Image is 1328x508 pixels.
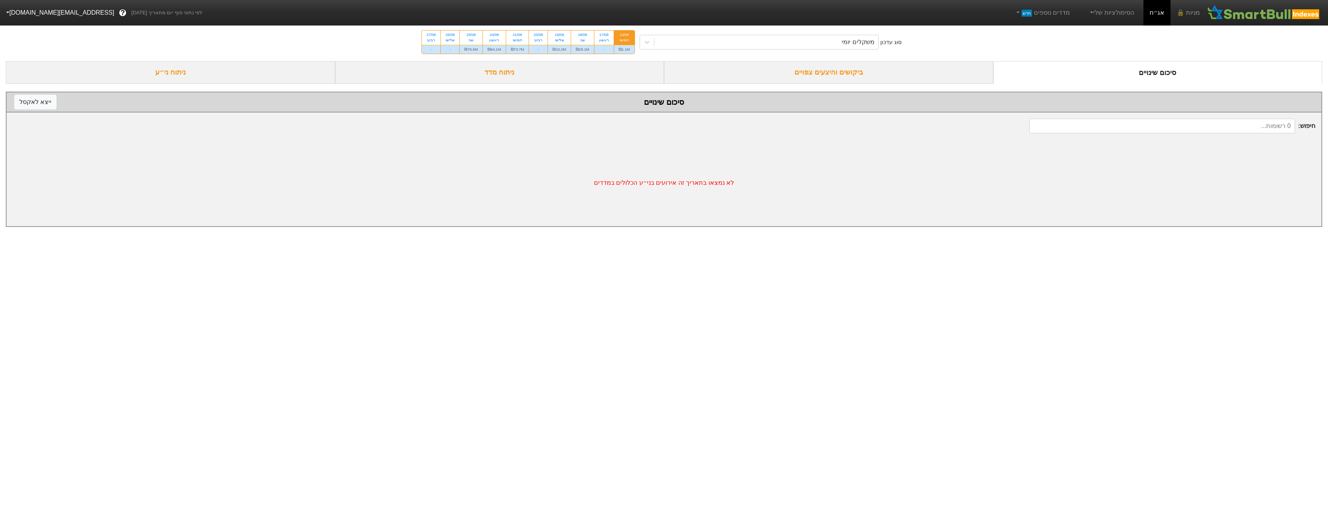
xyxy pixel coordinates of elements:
span: חדש [1022,10,1032,17]
div: 25/08 [464,32,478,38]
div: ₪73.7M [506,45,529,54]
div: 19/08 [553,32,566,38]
div: - [529,45,548,54]
div: משקלים יומי [842,38,874,47]
div: ₪76.6M [460,45,483,54]
button: ייצא לאקסל [14,95,56,109]
div: - [594,45,614,54]
div: 21/08 [511,32,524,38]
div: ₪29.1M [571,45,594,54]
div: 27/08 [426,32,436,38]
div: רביעי [426,38,436,43]
div: רביעי [534,38,543,43]
span: חיפוש : [1029,119,1315,133]
div: שני [576,38,589,43]
div: שלישי [445,38,455,43]
div: סיכום שינויים [14,96,1314,108]
span: לפי נתוני סוף יום מתאריך [DATE] [131,9,202,17]
div: לא נמצאו בתאריך זה אירועים בני״ע הכלולים במדדים [7,140,1321,226]
div: 18/08 [576,32,589,38]
div: סיכום שינויים [993,61,1323,84]
div: שלישי [553,38,566,43]
div: סוג עדכון [880,38,902,46]
div: ניתוח ני״ע [6,61,335,84]
div: שני [464,38,478,43]
span: ? [121,8,125,18]
div: ביקושים והיצעים צפויים [664,61,993,84]
div: 20/08 [534,32,543,38]
div: - [422,45,440,54]
a: מדדים נוספיםחדש [1011,5,1073,20]
div: 17/08 [599,32,609,38]
div: 26/08 [445,32,455,38]
a: הסימולציות שלי [1085,5,1137,20]
div: ראשון [599,38,609,43]
div: ₪1.1M [614,45,635,54]
div: ₪10.2M [548,45,571,54]
div: חמישי [619,38,630,43]
div: ראשון [488,38,501,43]
div: 14/08 [619,32,630,38]
img: SmartBull [1206,5,1322,20]
div: ניתוח מדד [335,61,664,84]
div: 24/08 [488,32,501,38]
div: חמישי [511,38,524,43]
div: - [441,45,459,54]
input: 0 רשומות... [1029,119,1295,133]
div: ₪64.1M [483,45,506,54]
